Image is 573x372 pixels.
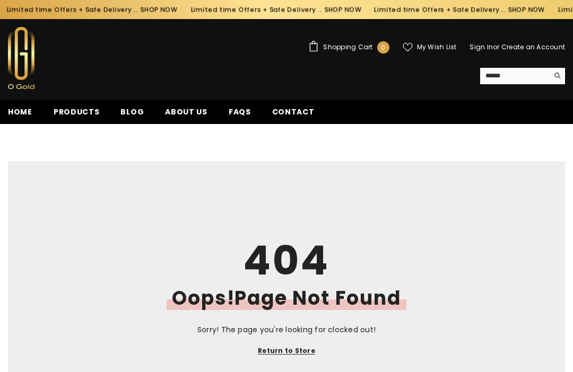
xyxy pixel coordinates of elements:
[165,107,207,117] span: About us
[417,44,457,50] span: My Wish List
[147,324,426,335] p: Sorry! The page you're looking for clocked out!
[493,42,499,51] span: or
[508,4,545,15] a: SHOP NOW
[8,27,34,89] img: Ogold Shop
[167,289,406,308] h2: Oops!Page Not Found
[43,106,110,124] a: Products
[470,42,493,51] a: Sign In
[324,4,361,15] a: SHOP NOW
[54,107,100,117] span: Products
[229,107,251,117] span: FAQs
[323,44,372,50] span: Shopping Cart
[368,1,552,18] div: Limited time Offers + Safe Delivery ..
[308,41,389,54] a: Shopping Cart
[154,106,218,124] a: About us
[381,42,385,54] span: 0
[262,106,325,124] a: Contact
[480,68,565,84] summary: Search
[549,68,565,84] button: Search
[218,106,262,124] a: FAQs
[258,345,315,357] a: Return to Store
[110,106,154,124] a: Blog
[272,107,315,117] span: Contact
[120,107,144,117] span: Blog
[8,107,32,117] span: Home
[501,42,565,51] a: Create an Account
[184,1,368,18] div: Limited time Offers + Safe Delivery ..
[403,42,457,52] a: My Wish List
[147,241,426,281] h1: 404
[140,4,177,15] a: SHOP NOW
